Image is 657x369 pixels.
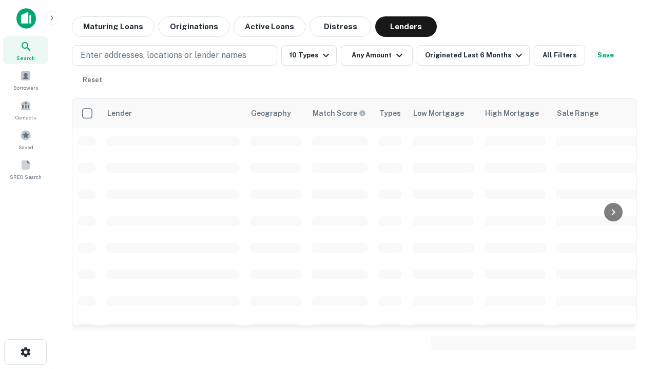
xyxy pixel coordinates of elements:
span: Saved [18,143,33,151]
div: Types [379,107,401,119]
th: Lender [101,99,245,128]
div: Capitalize uses an advanced AI algorithm to match your search with the best lender. The match sco... [313,108,366,119]
div: Sale Range [557,107,598,119]
button: Reset [76,70,109,90]
button: Originations [159,16,229,37]
span: SREO Search [10,173,42,181]
span: Search [16,54,35,62]
div: High Mortgage [485,107,539,119]
span: Borrowers [13,84,38,92]
th: Capitalize uses an advanced AI algorithm to match your search with the best lender. The match sco... [306,99,373,128]
span: Contacts [15,113,36,121]
p: Enter addresses, locations or lender names [81,49,246,61]
th: High Mortgage [479,99,551,128]
button: 10 Types [281,45,337,66]
button: Lenders [375,16,437,37]
button: Distress [310,16,371,37]
button: Save your search to get updates of matches that match your search criteria. [589,45,622,66]
th: Geography [245,99,306,128]
div: Originated Last 6 Months [425,49,525,61]
button: Originated Last 6 Months [417,45,530,66]
th: Low Mortgage [407,99,479,128]
div: Geography [251,107,291,119]
button: Maturing Loans [72,16,154,37]
a: Saved [3,126,48,153]
iframe: Chat Widget [606,254,657,303]
img: capitalize-icon.png [16,8,36,29]
button: Enter addresses, locations or lender names [72,45,277,66]
h6: Match Score [313,108,364,119]
button: All Filters [534,45,585,66]
div: Lender [107,107,132,119]
th: Types [373,99,407,128]
th: Sale Range [551,99,643,128]
div: Low Mortgage [413,107,464,119]
a: Search [3,36,48,64]
a: Contacts [3,96,48,124]
a: Borrowers [3,66,48,94]
button: Any Amount [341,45,413,66]
button: Active Loans [234,16,305,37]
a: SREO Search [3,155,48,183]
